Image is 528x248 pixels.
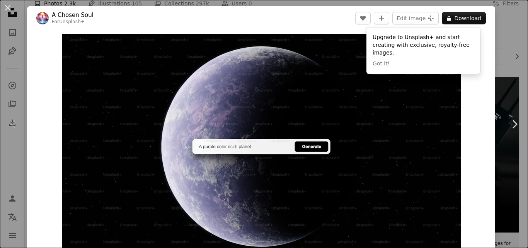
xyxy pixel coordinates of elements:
div: For [52,19,94,25]
a: Unsplash+ [59,19,85,24]
button: Like [355,12,371,24]
div: Upgrade to Unsplash+ and start creating with exclusive, royalty-free images. [366,27,480,74]
button: Add to Collection [374,12,389,24]
button: Download [442,12,486,24]
a: Next [501,87,528,161]
button: Edit image [392,12,439,24]
a: A Chosen Soul [52,11,94,19]
img: Go to A Chosen Soul's profile [36,12,49,24]
button: Got it! [373,60,390,68]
